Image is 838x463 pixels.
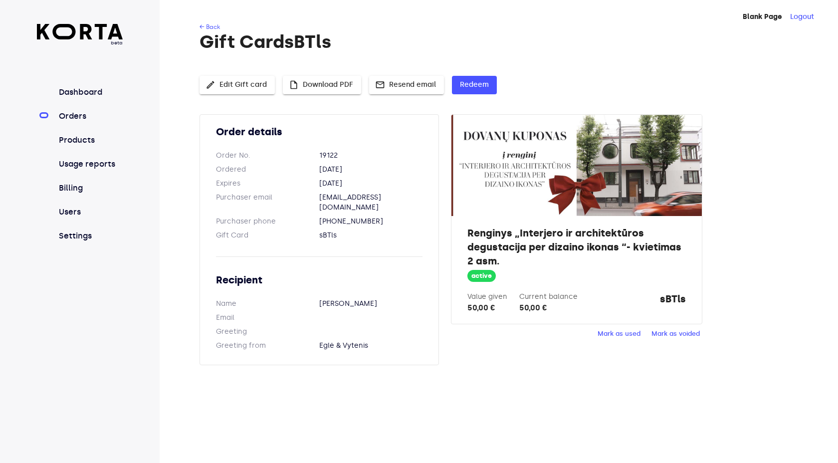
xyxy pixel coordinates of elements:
a: Orders [57,110,123,122]
span: Mark as voided [651,328,700,340]
a: Billing [57,182,123,194]
dt: Order No. [216,151,319,161]
dt: Greeting [216,327,319,337]
h2: Order details [216,125,422,139]
dd: 19122 [319,151,422,161]
a: Products [57,134,123,146]
button: Mark as used [595,326,643,342]
dt: Gift Card [216,231,319,240]
button: Download PDF [283,76,361,94]
a: Dashboard [57,86,123,98]
a: Usage reports [57,158,123,170]
a: Users [57,206,123,218]
span: Edit Gift card [208,79,267,91]
dt: Purchaser email [216,193,319,213]
dd: [DATE] [319,179,422,189]
div: 50,00 € [467,302,507,314]
button: Resend email [369,76,444,94]
span: Mark as used [598,328,640,340]
span: active [467,271,496,281]
img: Korta [37,24,123,39]
label: Value given [467,292,507,301]
strong: Blank Page [743,12,782,21]
dt: Email [216,313,319,323]
dd: sBTls [319,231,422,240]
h2: Renginys „Interjero ir architektūros degustacija per dizaino ikonas “- kvietimas 2 asm. [467,226,686,268]
button: Edit Gift card [200,76,275,94]
span: insert_drive_file [289,80,299,90]
dd: Eglė & Vytenis [319,341,422,351]
button: Mark as voided [649,326,702,342]
dd: [EMAIL_ADDRESS][DOMAIN_NAME] [319,193,422,213]
span: Resend email [377,79,436,91]
dt: Name [216,299,319,309]
a: beta [37,24,123,46]
dt: Expires [216,179,319,189]
a: Settings [57,230,123,242]
label: Current balance [519,292,578,301]
dd: [PHONE_NUMBER] [319,217,422,227]
dt: Greeting from [216,341,319,351]
span: Download PDF [291,79,353,91]
span: edit [206,80,215,90]
div: 50,00 € [519,302,578,314]
dt: Ordered [216,165,319,175]
a: ← Back [200,23,220,30]
button: Logout [790,12,814,22]
strong: sBTls [660,292,686,314]
a: Edit Gift card [200,79,275,88]
button: Redeem [452,76,497,94]
h1: Gift Card sBTls [200,32,828,52]
dt: Purchaser phone [216,217,319,227]
span: Redeem [460,79,489,91]
h2: Recipient [216,273,422,287]
span: beta [37,39,123,46]
dd: [DATE] [319,165,422,175]
span: mail [375,80,385,90]
dd: [PERSON_NAME] [319,299,422,309]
